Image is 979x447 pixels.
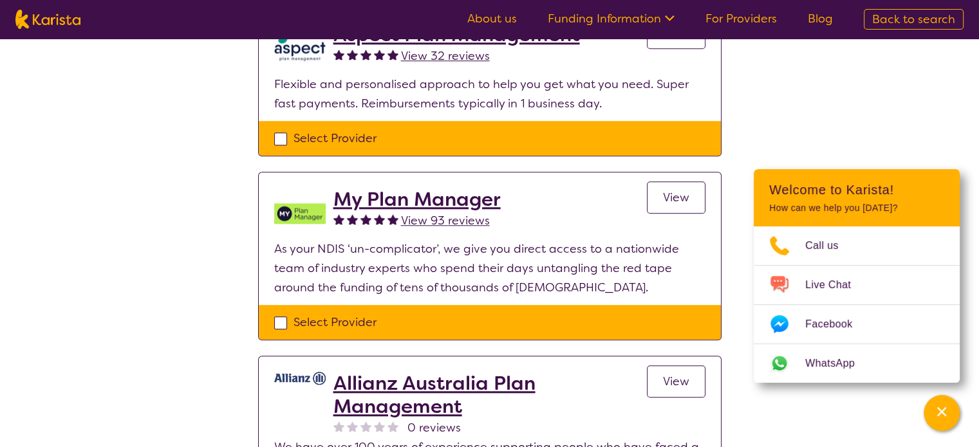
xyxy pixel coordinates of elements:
span: Live Chat [805,275,866,295]
a: Funding Information [548,11,675,26]
ul: Choose channel [754,226,960,383]
img: fullstar [360,49,371,60]
img: Karista logo [15,10,80,29]
img: fullstar [347,49,358,60]
a: About us [467,11,517,26]
span: Back to search [872,12,955,27]
span: View [663,190,689,205]
img: nonereviewstar [347,421,358,432]
span: 0 reviews [407,418,461,437]
a: View [647,181,705,214]
img: fullstar [374,49,385,60]
a: Web link opens in a new tab. [754,344,960,383]
img: fullstar [333,49,344,60]
a: Allianz Australia Plan Management [333,372,647,418]
img: v05irhjwnjh28ktdyyfd.png [274,188,326,239]
a: Back to search [864,9,964,30]
p: How can we help you [DATE]? [769,203,944,214]
img: nonereviewstar [374,421,385,432]
a: For Providers [705,11,777,26]
div: Channel Menu [754,169,960,383]
img: fullstar [333,214,344,224]
a: View 32 reviews [401,46,490,66]
span: WhatsApp [805,354,870,373]
a: Blog [808,11,833,26]
span: View 32 reviews [401,48,490,64]
img: fullstar [360,214,371,224]
span: View 93 reviews [401,213,490,228]
img: rr7gtpqyd7oaeufumguf.jpg [274,372,326,385]
span: View [663,374,689,389]
a: View [647,365,705,397]
p: As your NDIS ‘un-complicator’, we give you direct access to a nationwide team of industry experts... [274,239,705,297]
h2: Welcome to Karista! [769,182,944,197]
button: Channel Menu [924,395,960,431]
a: View 93 reviews [401,211,490,230]
img: fullstar [387,49,398,60]
img: lkb8hqptqmnl8bp1urdw.png [274,23,326,75]
p: Flexible and personalised approach to help you get what you need. Super fast payments. Reimbursem... [274,75,705,113]
img: fullstar [347,214,358,224]
a: My Plan Manager [333,188,501,211]
img: fullstar [374,214,385,224]
img: nonereviewstar [333,421,344,432]
img: nonereviewstar [360,421,371,432]
img: nonereviewstar [387,421,398,432]
span: Facebook [805,315,868,334]
span: Call us [805,236,854,255]
img: fullstar [387,214,398,224]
